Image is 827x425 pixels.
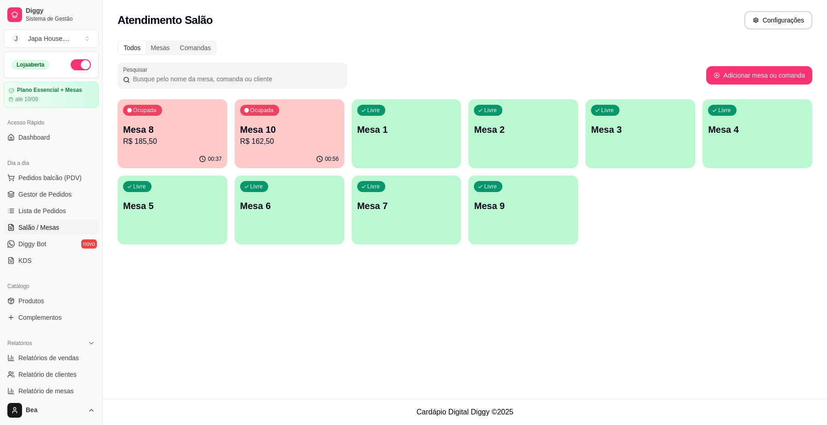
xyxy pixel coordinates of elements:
[585,99,695,168] button: LivreMesa 3
[474,199,573,212] p: Mesa 9
[4,204,99,218] a: Lista de Pedidos
[18,386,74,396] span: Relatório de mesas
[18,223,59,232] span: Salão / Mesas
[708,123,807,136] p: Mesa 4
[4,4,99,26] a: DiggySistema de Gestão
[26,15,95,23] span: Sistema de Gestão
[7,340,32,347] span: Relatórios
[118,176,227,244] button: LivreMesa 5
[325,155,339,163] p: 00:56
[706,66,812,85] button: Adicionar mesa ou comanda
[352,99,461,168] button: LivreMesa 1
[103,399,827,425] footer: Cardápio Digital Diggy © 2025
[11,34,21,43] span: J
[4,115,99,130] div: Acesso Rápido
[123,199,222,212] p: Mesa 5
[4,130,99,145] a: Dashboard
[175,41,216,54] div: Comandas
[11,60,50,70] div: Loja aberta
[18,256,32,265] span: KDS
[250,107,274,114] p: Ocupada
[4,367,99,382] a: Relatório de clientes
[4,253,99,268] a: KDS
[17,87,82,94] article: Plano Essencial + Mesas
[4,237,99,251] a: Diggy Botnovo
[133,107,157,114] p: Ocupada
[18,190,72,199] span: Gestor de Pedidos
[357,199,456,212] p: Mesa 7
[18,239,46,249] span: Diggy Bot
[744,11,812,29] button: Configurações
[28,34,69,43] div: Japa House. ...
[4,29,99,48] button: Select a team
[4,82,99,108] a: Plano Essencial + Mesasaté 10/09
[4,279,99,294] div: Catálogo
[484,183,497,190] p: Livre
[240,136,339,147] p: R$ 162,50
[123,66,151,74] label: Pesquisar
[235,99,344,168] button: OcupadaMesa 10R$ 162,5000:56
[474,123,573,136] p: Mesa 2
[208,155,222,163] p: 00:37
[484,107,497,114] p: Livre
[357,123,456,136] p: Mesa 1
[18,206,66,215] span: Lista de Pedidos
[123,123,222,136] p: Mesa 8
[4,156,99,170] div: Dia a dia
[130,74,342,84] input: Pesquisar
[591,123,690,136] p: Mesa 3
[118,41,146,54] div: Todos
[123,136,222,147] p: R$ 185,50
[250,183,263,190] p: Livre
[367,107,380,114] p: Livre
[601,107,614,114] p: Livre
[468,176,578,244] button: LivreMesa 9
[133,183,146,190] p: Livre
[4,170,99,185] button: Pedidos balcão (PDV)
[240,123,339,136] p: Mesa 10
[15,96,38,103] article: até 10/09
[352,176,461,244] button: LivreMesa 7
[18,133,50,142] span: Dashboard
[26,406,84,414] span: Bea
[18,370,77,379] span: Relatório de clientes
[4,351,99,365] a: Relatórios de vendas
[4,399,99,421] button: Bea
[718,107,731,114] p: Livre
[118,99,227,168] button: OcupadaMesa 8R$ 185,5000:37
[71,59,91,70] button: Alterar Status
[367,183,380,190] p: Livre
[468,99,578,168] button: LivreMesa 2
[146,41,174,54] div: Mesas
[4,310,99,325] a: Complementos
[4,220,99,235] a: Salão / Mesas
[118,13,213,28] h2: Atendimento Salão
[4,187,99,202] a: Gestor de Pedidos
[18,173,82,182] span: Pedidos balcão (PDV)
[703,99,812,168] button: LivreMesa 4
[18,353,79,363] span: Relatórios de vendas
[26,7,95,15] span: Diggy
[18,296,44,306] span: Produtos
[4,294,99,308] a: Produtos
[235,176,344,244] button: LivreMesa 6
[18,313,62,322] span: Complementos
[4,384,99,398] a: Relatório de mesas
[240,199,339,212] p: Mesa 6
